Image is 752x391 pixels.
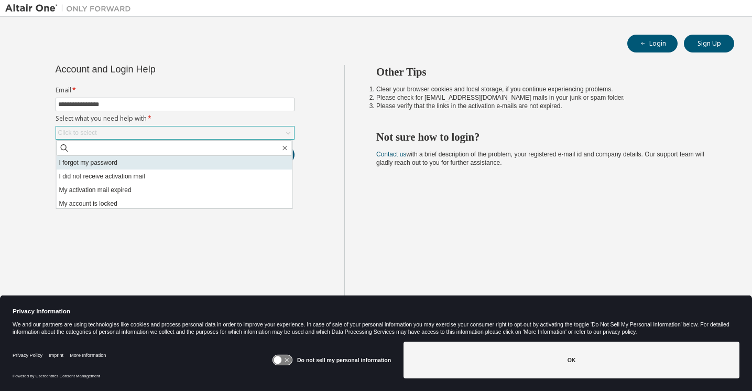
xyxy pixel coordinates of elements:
[627,35,678,52] button: Login
[376,102,715,110] li: Please verify that the links in the activation e-mails are not expired.
[56,86,295,94] label: Email
[57,156,292,170] li: I forgot my password
[376,85,715,93] li: Clear your browser cookies and local storage, if you continue experiencing problems.
[5,3,136,14] img: Altair One
[56,126,294,139] div: Click to select
[58,129,97,137] div: Click to select
[376,65,715,79] h2: Other Tips
[56,65,247,73] div: Account and Login Help
[684,35,734,52] button: Sign Up
[376,151,406,158] a: Contact us
[376,93,715,102] li: Please check for [EMAIL_ADDRESS][DOMAIN_NAME] mails in your junk or spam folder.
[376,151,704,166] span: with a brief description of the problem, your registered e-mail id and company details. Our suppo...
[56,114,295,123] label: Select what you need help with
[376,130,715,144] h2: Not sure how to login?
